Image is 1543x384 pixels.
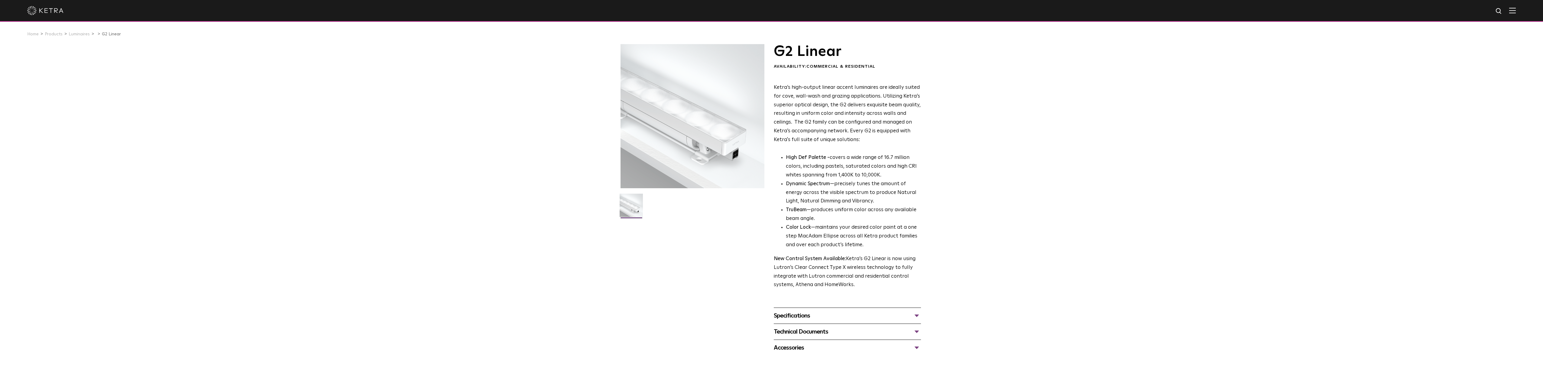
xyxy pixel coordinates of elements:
img: G2-Linear-2021-Web-Square [620,194,643,221]
img: search icon [1495,8,1503,15]
li: —produces uniform color across any available beam angle. [786,206,921,223]
li: —precisely tunes the amount of energy across the visible spectrum to produce Natural Light, Natur... [786,180,921,206]
a: G2 Linear [102,32,121,36]
div: Accessories [774,343,921,353]
p: covers a wide range of 16.7 million colors, including pastels, saturated colors and high CRI whit... [786,153,921,180]
a: Products [45,32,63,36]
img: ketra-logo-2019-white [27,6,63,15]
div: Specifications [774,311,921,321]
div: Availability: [774,64,921,70]
img: Hamburger%20Nav.svg [1509,8,1516,13]
p: Ketra’s high-output linear accent luminaires are ideally suited for cove, wall-wash and grazing a... [774,83,921,144]
div: Technical Documents [774,327,921,337]
strong: TruBeam [786,207,807,212]
strong: Dynamic Spectrum [786,181,830,186]
span: Commercial & Residential [806,64,875,69]
a: Home [27,32,39,36]
strong: New Control System Available: [774,256,846,261]
h1: G2 Linear [774,44,921,59]
strong: Color Lock [786,225,811,230]
li: —maintains your desired color point at a one step MacAdam Ellipse across all Ketra product famili... [786,223,921,250]
p: Ketra’s G2 Linear is now using Lutron’s Clear Connect Type X wireless technology to fully integra... [774,255,921,290]
strong: High Def Palette - [786,155,830,160]
a: Luminaires [69,32,90,36]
